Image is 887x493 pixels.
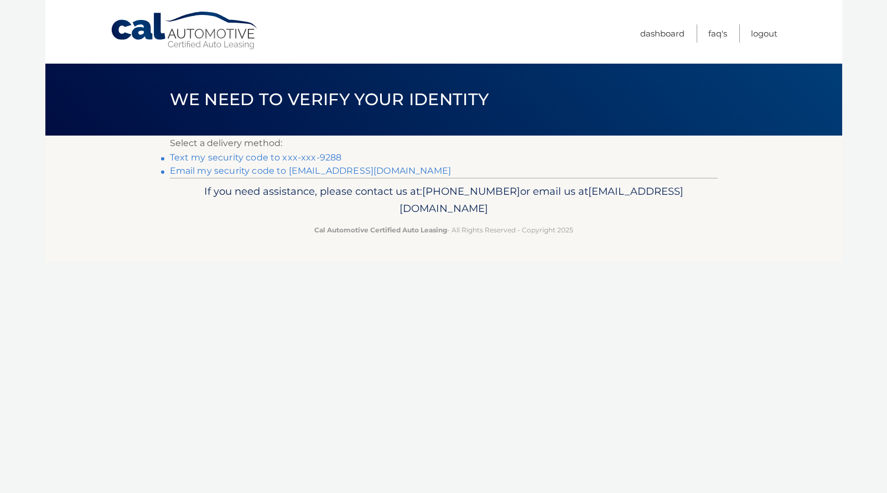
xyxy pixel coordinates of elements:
[177,183,710,218] p: If you need assistance, please contact us at: or email us at
[640,24,684,43] a: Dashboard
[170,136,718,151] p: Select a delivery method:
[422,185,520,198] span: [PHONE_NUMBER]
[170,165,452,176] a: Email my security code to [EMAIL_ADDRESS][DOMAIN_NAME]
[751,24,777,43] a: Logout
[170,152,342,163] a: Text my security code to xxx-xxx-9288
[110,11,260,50] a: Cal Automotive
[177,224,710,236] p: - All Rights Reserved - Copyright 2025
[708,24,727,43] a: FAQ's
[314,226,447,234] strong: Cal Automotive Certified Auto Leasing
[170,89,489,110] span: We need to verify your identity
